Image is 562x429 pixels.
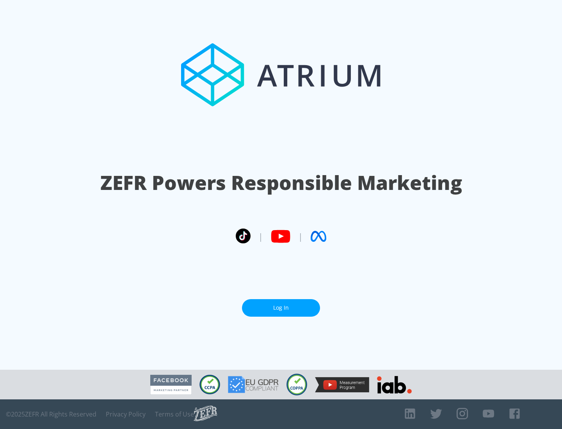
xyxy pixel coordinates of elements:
a: Log In [242,299,320,317]
img: COPPA Compliant [286,374,307,395]
a: Terms of Use [155,410,194,418]
a: Privacy Policy [106,410,146,418]
img: YouTube Measurement Program [315,377,369,392]
span: © 2025 ZEFR All Rights Reserved [6,410,96,418]
img: IAB [377,376,412,394]
img: Facebook Marketing Partner [150,375,192,395]
h1: ZEFR Powers Responsible Marketing [100,169,462,196]
img: CCPA Compliant [199,375,220,394]
span: | [298,230,303,242]
img: GDPR Compliant [228,376,279,393]
span: | [258,230,263,242]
